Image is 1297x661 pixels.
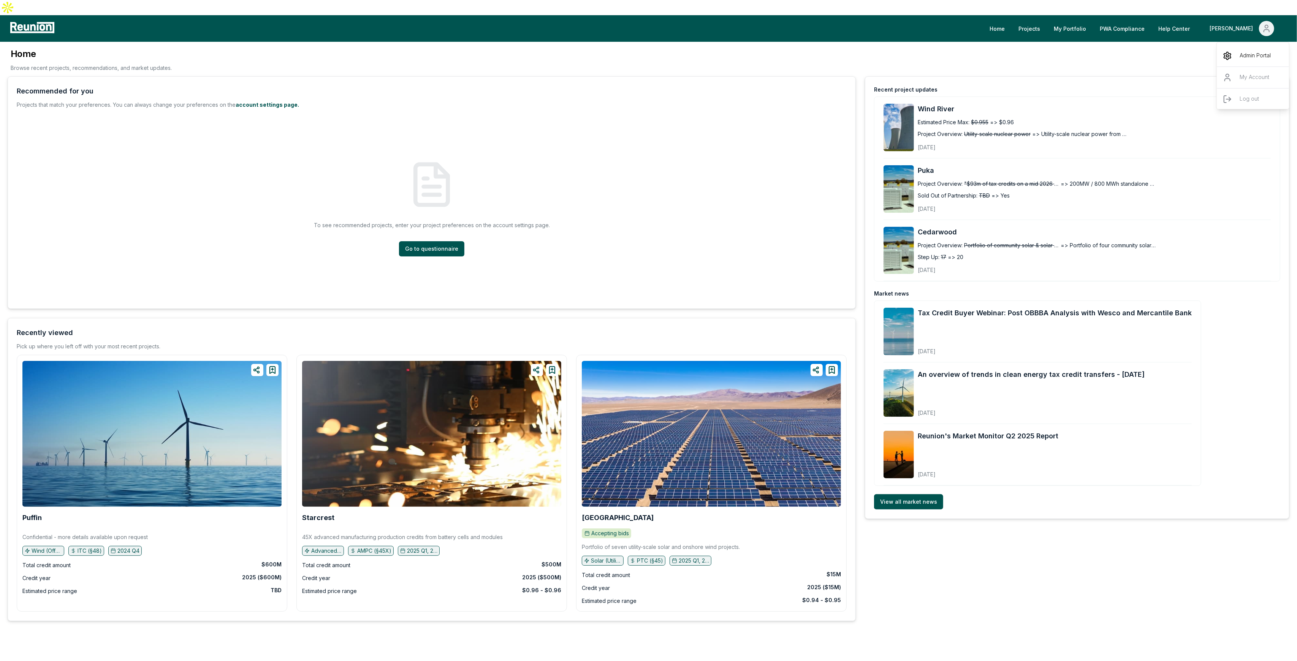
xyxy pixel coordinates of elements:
b: Starcrest [302,514,334,522]
span: TBD [979,191,990,199]
div: $600M [261,561,282,568]
a: Puffin [22,514,42,522]
button: Wind (Offshore) [22,546,64,556]
p: ITC (§48) [78,547,102,555]
a: Help Center [1152,21,1196,36]
span: Projects that match your preferences. You can always change your preferences on the [17,101,236,108]
nav: Main [983,21,1289,36]
div: Market news [874,290,909,297]
p: Accepting bids [591,530,629,537]
p: Log out [1240,95,1259,104]
span: => 20 [948,253,963,261]
div: Project Overview: [918,130,963,138]
a: My Portfolio [1048,21,1092,36]
p: Browse recent projects, recommendations, and market updates. [11,64,172,72]
img: Puffin [22,361,282,507]
span: Portfolio of community solar & solar + storage projects in the [GEOGRAPHIC_DATA]. [964,241,1059,249]
button: 2025 Q1, 2025 Q2, 2025 Q3, 2025 Q4 [670,556,711,566]
a: Reunion's Market Monitor Q2 2025 Report [918,431,1058,441]
div: Pick up where you left off with your most recent projects. [17,343,160,350]
div: [DATE] [918,261,1041,274]
p: Confidential - more details available upon request [22,533,148,541]
img: Cedarwood [884,227,914,274]
p: Portfolio of seven utility-scale solar and onshore wind projects. [582,543,740,551]
p: 2025 Q1, 2025 Q2, 2025 Q3, 2025 Q4 [679,557,709,565]
img: Tax Credit Buyer Webinar: Post OBBBA Analysis with Wesco and Mercantile Bank [884,308,914,355]
a: View all market news [874,494,943,509]
div: Credit year [302,574,330,583]
p: 2024 Q4 [117,547,139,555]
p: AMPC (§45X) [357,547,391,555]
a: account settings page. [236,101,299,108]
a: Go to questionnaire [399,241,464,256]
a: Cedarwood [918,227,1271,237]
h3: Home [11,48,172,60]
div: TBD [271,587,282,594]
a: Projects [1012,21,1046,36]
div: $0.96 - $0.96 [522,587,561,594]
span: => 200MW / 800 MWh standalone [PERSON_NAME] project in [US_STATE]. Spring 2026 PIS with 40% ITC (... [1061,180,1156,188]
div: $15M [827,571,841,578]
div: Credit year [22,574,51,583]
div: Estimated price range [582,596,637,606]
img: Wind River [884,104,914,151]
a: Home [983,21,1011,36]
a: Puka [918,165,1271,176]
div: [DATE] [918,138,1041,151]
a: Canyon Springs [582,361,841,507]
div: [DATE] [918,403,1145,417]
a: Admin Portal [1217,45,1290,66]
span: $0.955 [971,118,988,126]
a: An overview of trends in clean energy tax credit transfers - [DATE] [918,369,1145,380]
a: PWA Compliance [1094,21,1151,36]
div: 2025 ($600M) [242,574,282,581]
div: Sold Out of Partnership: [918,191,977,199]
img: Starcrest [302,361,561,507]
div: Estimated Price Max: [918,118,969,126]
a: Tax Credit Buyer Webinar: Post OBBBA Analysis with Wesco and Mercantile Bank [918,308,1192,318]
div: $500M [542,561,561,568]
button: 2024 Q4 [108,546,142,556]
span: Utility-scale nuclear power [964,130,1031,138]
div: $0.94 - $0.95 [802,596,841,604]
div: Total credit amount [302,561,350,570]
a: Wind River [918,104,1271,114]
p: 2025 Q1, 2025 Q2, 2025 Q3, 2025 Q4 [407,547,437,555]
div: Recommended for you [17,86,93,96]
p: My Account [1240,73,1269,82]
p: PTC (§45) [637,557,663,565]
span: => Yes [991,191,1010,199]
div: Recently viewed [17,327,73,338]
div: Total credit amount [22,561,71,570]
span: "$93m of tax credits on a mid 2026 PIS deal for a project with a 20 year IG toll" [964,180,1059,188]
span: => Utility-scale nuclear power from IPP [1032,130,1127,138]
span: 17 [941,253,946,261]
button: [PERSON_NAME] [1204,21,1280,36]
button: Solar (Utility), Wind (Onshore) [582,556,624,566]
div: Estimated price range [22,587,77,596]
div: [DATE] [918,342,1192,355]
span: => $0.96 [990,118,1014,126]
div: [DATE] [918,465,1058,478]
div: [DATE] [918,199,1041,213]
img: Reunion's Market Monitor Q2 2025 Report [884,431,914,478]
p: Solar (Utility), Wind (Onshore) [591,557,621,565]
div: Total credit amount [582,571,630,580]
button: 2025 Q1, 2025 Q2, 2025 Q3, 2025 Q4 [398,546,440,556]
p: To see recommended projects, enter your project preferences on the account settings page. [314,221,550,229]
img: An overview of trends in clean energy tax credit transfers - August 2025 [884,369,914,417]
p: Wind (Offshore) [32,547,62,555]
p: Admin Portal [1240,51,1271,60]
p: Advanced manufacturing [311,547,342,555]
b: [GEOGRAPHIC_DATA] [582,514,654,522]
img: Puka [884,165,914,213]
div: [PERSON_NAME] [1217,45,1290,113]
